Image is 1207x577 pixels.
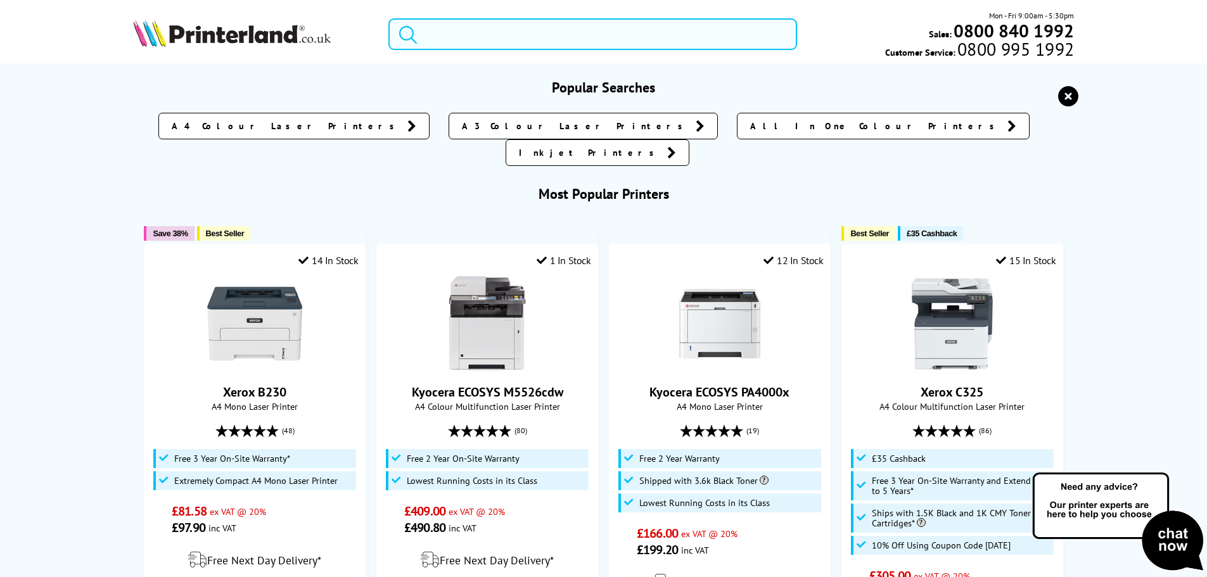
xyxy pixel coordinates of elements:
a: Kyocera ECOSYS M5526cdw [440,361,535,374]
span: Sales: [929,28,952,40]
a: Kyocera ECOSYS PA4000x [649,384,789,400]
img: Xerox B230 [207,276,302,371]
span: ex VAT @ 20% [681,528,738,540]
span: £97.90 [172,519,205,536]
button: Best Seller [841,226,895,241]
span: Lowest Running Costs in its Class [639,498,770,508]
span: inc VAT [449,522,476,534]
span: Free 2 Year Warranty [639,453,720,464]
span: £166.00 [637,525,678,542]
input: Search product or brand [388,18,797,50]
b: 0800 840 1992 [954,19,1074,42]
span: £490.80 [404,519,445,536]
span: (86) [979,419,992,443]
span: (19) [746,419,759,443]
span: 10% Off Using Coupon Code [DATE] [872,540,1011,550]
a: 0800 840 1992 [952,25,1074,37]
span: ex VAT @ 20% [210,505,266,517]
span: £81.58 [172,503,207,519]
span: A4 Colour Multifunction Laser Printer [848,400,1056,412]
span: Customer Service: [885,43,1074,58]
a: Printerland Logo [133,19,373,49]
span: £409.00 [404,503,445,519]
button: Best Seller [197,226,251,241]
span: Shipped with 3.6k Black Toner [639,476,769,486]
span: Extremely Compact A4 Mono Laser Printer [174,476,338,486]
span: A4 Colour Multifunction Laser Printer [383,400,591,412]
span: ex VAT @ 20% [449,505,505,517]
a: Kyocera ECOSYS PA4000x [672,361,767,374]
span: Inkjet Printers [519,146,661,159]
span: Best Seller [206,229,245,238]
a: A3 Colour Laser Printers [449,113,718,139]
span: Ships with 1.5K Black and 1K CMY Toner Cartridges* [872,508,1051,528]
a: Kyocera ECOSYS M5526cdw [412,384,563,400]
a: Inkjet Printers [506,139,689,166]
h3: Popular Searches [133,79,1075,96]
a: Xerox C325 [905,361,1000,374]
div: 14 In Stock [298,254,358,267]
span: All In One Colour Printers [750,120,1001,132]
span: 0800 995 1992 [955,43,1074,55]
span: Save 38% [153,229,188,238]
span: (80) [514,419,527,443]
span: Free 2 Year On-Site Warranty [407,453,520,464]
span: £199.20 [637,542,678,558]
span: A4 Colour Laser Printers [172,120,401,132]
span: A4 Mono Laser Printer [151,400,358,412]
a: All In One Colour Printers [737,113,1030,139]
div: 1 In Stock [537,254,591,267]
span: inc VAT [208,522,236,534]
span: Free 3 Year On-Site Warranty and Extend up to 5 Years* [872,476,1051,496]
div: 15 In Stock [996,254,1056,267]
a: Xerox C325 [921,384,983,400]
span: £35 Cashback [907,229,957,238]
span: A3 Colour Laser Printers [462,120,689,132]
a: A4 Colour Laser Printers [158,113,430,139]
a: Xerox B230 [223,384,286,400]
img: Xerox C325 [905,276,1000,371]
span: (48) [282,419,295,443]
img: Printerland Logo [133,19,331,47]
img: Kyocera ECOSYS M5526cdw [440,276,535,371]
span: Lowest Running Costs in its Class [407,476,537,486]
img: Kyocera ECOSYS PA4000x [672,276,767,371]
span: A4 Mono Laser Printer [616,400,823,412]
span: £35 Cashback [872,453,926,464]
img: Open Live Chat window [1030,471,1207,574]
div: 12 In Stock [763,254,823,267]
span: Mon - Fri 9:00am - 5:30pm [989,10,1074,22]
button: Save 38% [144,226,194,241]
button: £35 Cashback [898,226,963,241]
a: Xerox B230 [207,361,302,374]
span: inc VAT [681,544,709,556]
h3: Most Popular Printers [133,185,1075,203]
span: Best Seller [850,229,889,238]
span: Free 3 Year On-Site Warranty* [174,453,290,464]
